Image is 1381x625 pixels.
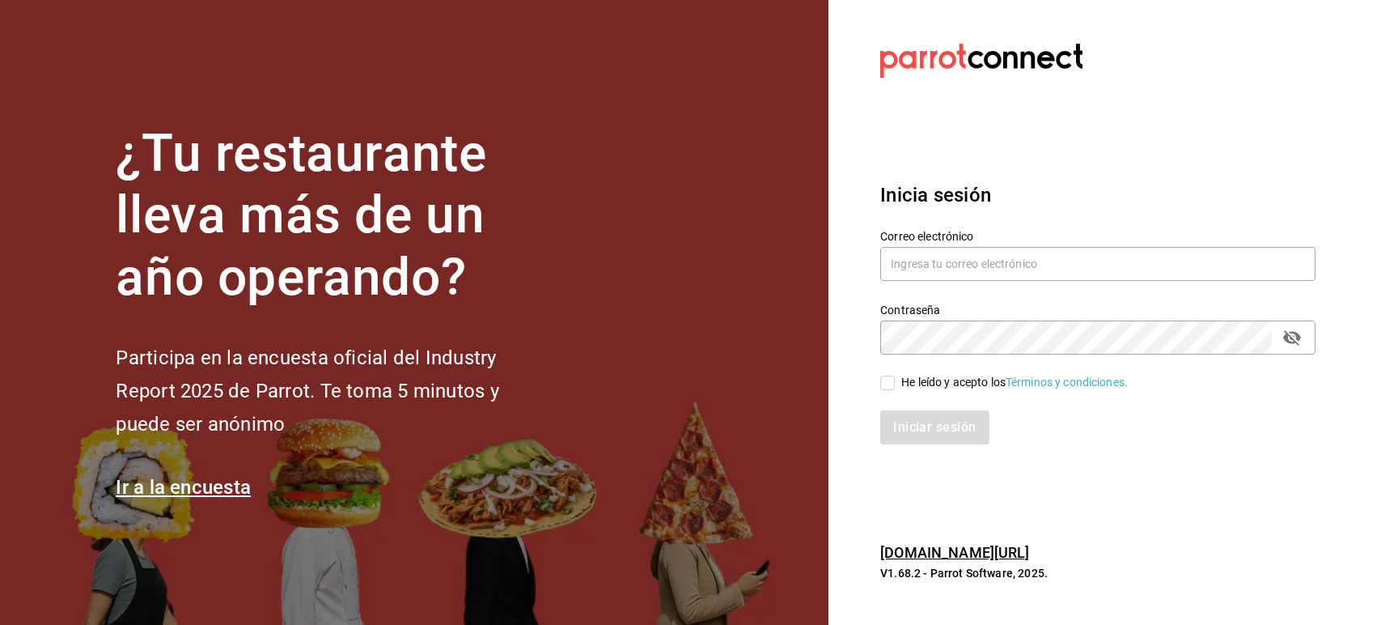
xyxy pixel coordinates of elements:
[901,374,1128,391] div: He leído y acepto los
[880,247,1315,281] input: Ingresa tu correo electrónico
[116,476,251,499] a: Ir a la encuesta
[1278,324,1306,351] button: passwordField
[880,304,1315,315] label: Contraseña
[116,123,553,309] h1: ¿Tu restaurante lleva más de un año operando?
[880,230,1315,241] label: Correo electrónico
[1006,376,1128,389] a: Términos y condiciones.
[880,565,1315,581] p: V1.68.2 - Parrot Software, 2025.
[116,342,553,440] h2: Participa en la encuesta oficial del Industry Report 2025 de Parrot. Te toma 5 minutos y puede se...
[880,181,1315,210] h3: Inicia sesión
[880,544,1029,561] a: [DOMAIN_NAME][URL]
